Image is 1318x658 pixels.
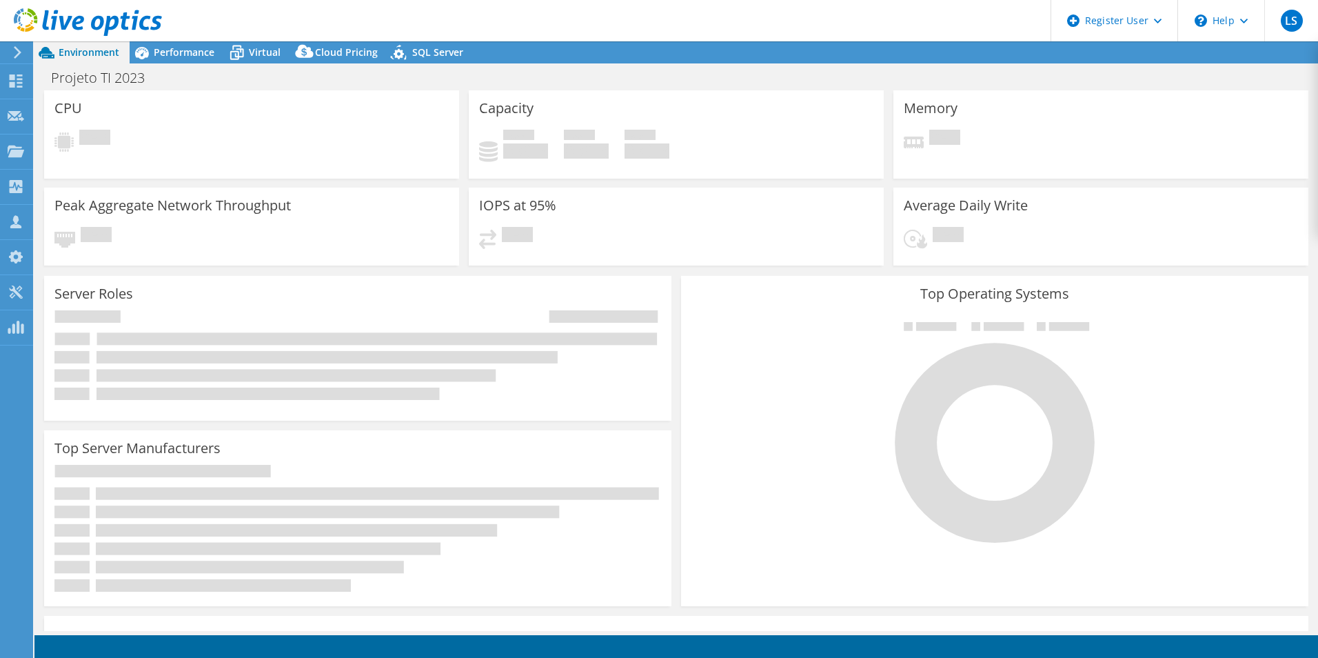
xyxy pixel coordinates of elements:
[479,101,534,116] h3: Capacity
[315,46,378,59] span: Cloud Pricing
[904,198,1028,213] h3: Average Daily Write
[691,286,1298,301] h3: Top Operating Systems
[1281,10,1303,32] span: LS
[54,198,291,213] h3: Peak Aggregate Network Throughput
[45,70,166,86] h1: Projeto TI 2023
[59,46,119,59] span: Environment
[933,227,964,246] span: Pending
[502,227,533,246] span: Pending
[249,46,281,59] span: Virtual
[503,143,548,159] h4: 0 GiB
[54,286,133,301] h3: Server Roles
[564,143,609,159] h4: 0 GiB
[412,46,463,59] span: SQL Server
[1195,14,1207,27] svg: \n
[904,101,957,116] h3: Memory
[503,130,534,143] span: Used
[479,198,556,213] h3: IOPS at 95%
[929,130,960,148] span: Pending
[81,227,112,246] span: Pending
[625,143,669,159] h4: 0 GiB
[54,441,221,456] h3: Top Server Manufacturers
[54,101,82,116] h3: CPU
[154,46,214,59] span: Performance
[625,130,656,143] span: Total
[564,130,595,143] span: Free
[79,130,110,148] span: Pending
